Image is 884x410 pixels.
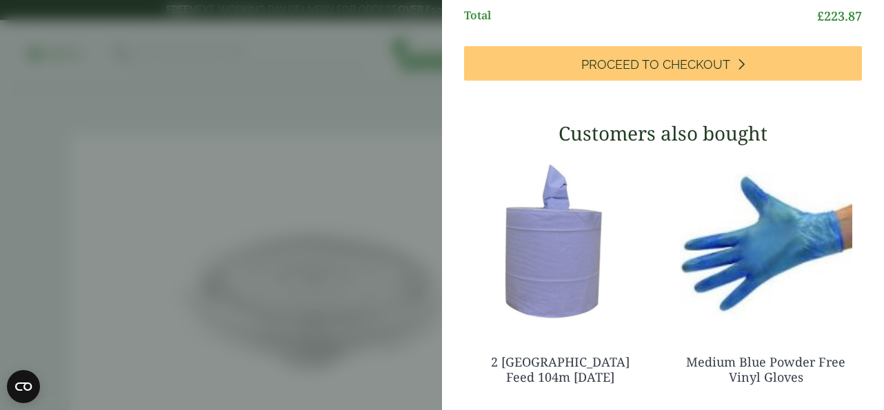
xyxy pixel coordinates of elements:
a: 2 [GEOGRAPHIC_DATA] Feed 104m [DATE] [491,353,630,385]
span: Total [464,7,817,25]
a: Medium Blue Powder Free Vinyl Gloves [686,353,845,385]
a: Proceed to Checkout [464,46,862,81]
img: 3630017-2-Ply-Blue-Centre-Feed-104m [464,155,656,327]
bdi: 223.87 [817,8,862,24]
span: £ [817,8,824,24]
button: Open CMP widget [7,370,40,403]
h3: Customers also bought [464,122,862,145]
img: 4130015J-Blue-Vinyl-Powder-Free-Gloves-Medium [670,155,863,327]
span: Proceed to Checkout [581,57,730,72]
